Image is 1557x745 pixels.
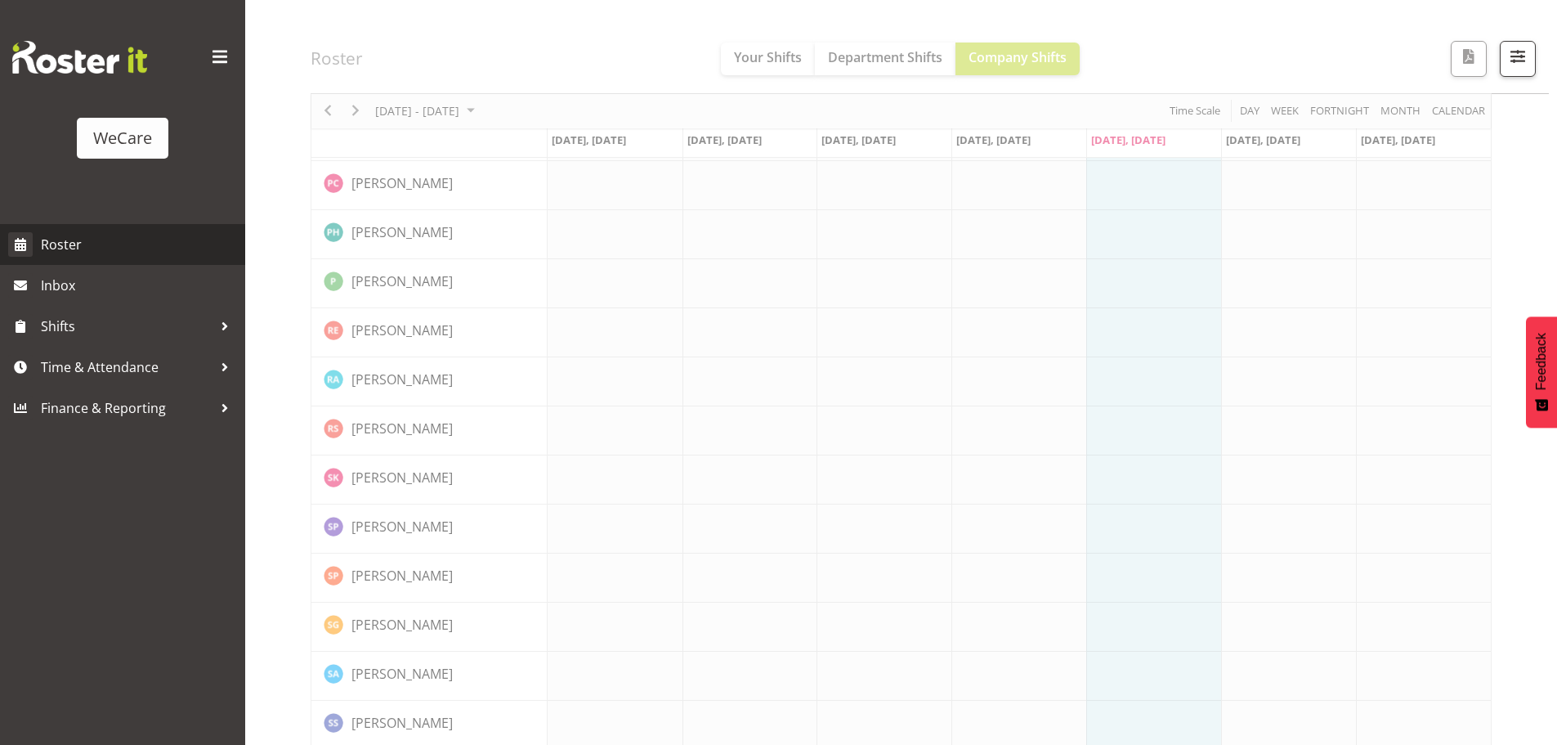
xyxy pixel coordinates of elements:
span: Roster [41,232,237,257]
button: Filter Shifts [1500,41,1536,77]
button: Feedback - Show survey [1526,316,1557,428]
img: Rosterit website logo [12,41,147,74]
span: Feedback [1534,333,1549,390]
div: WeCare [93,126,152,150]
span: Finance & Reporting [41,396,213,420]
span: Shifts [41,314,213,339]
span: Time & Attendance [41,355,213,379]
span: Inbox [41,273,237,298]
